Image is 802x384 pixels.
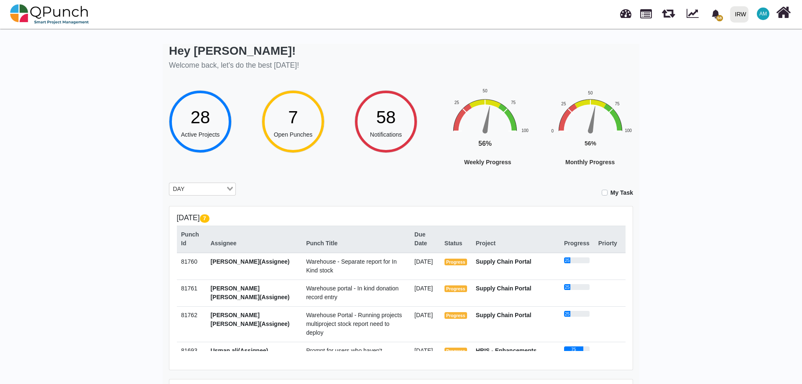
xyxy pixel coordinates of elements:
[552,128,554,133] text: 0
[511,100,516,104] text: 75
[169,44,299,58] h2: Hey [PERSON_NAME]!
[414,230,436,248] div: Due Date
[274,131,313,138] span: Open Punches
[181,230,202,248] div: Punch Id
[370,131,402,138] span: Notifications
[306,312,402,336] span: Warehouse Portal - Running projects multiproject stock report need to deploy
[210,258,289,265] span: [PERSON_NAME](Assignee)
[476,347,536,354] strong: HRIS - Enhancements
[565,159,615,165] text: Monthly Progress
[476,258,531,265] strong: Supply Chain Portal
[540,87,670,191] svg: Interactive chart
[410,306,440,342] td: [DATE]
[478,140,492,147] text: 56%
[210,347,268,354] span: Usman.ali(Assignee)
[662,4,675,18] span: Releases
[564,257,570,263] div: 25
[610,188,633,197] label: My Task
[210,285,289,300] span: [PERSON_NAME] [PERSON_NAME](Assignee)
[564,346,583,352] div: 75
[625,128,632,133] text: 100
[540,87,670,191] div: Monthly Progress. Highcharts interactive chart.
[759,11,767,16] span: AM
[640,5,652,18] span: Projects
[620,5,631,18] span: Dashboard
[410,280,440,306] td: [DATE]
[444,239,467,248] div: Status
[410,342,440,369] td: [DATE]
[181,285,197,292] span: 81761
[444,312,467,319] span: Progress
[200,214,209,223] span: 7
[521,128,529,133] text: 100
[776,5,791,20] i: Home
[585,140,597,147] text: 56%
[210,239,297,248] div: Assignee
[476,285,531,292] strong: Supply Chain Portal
[169,183,236,196] div: Search for option
[187,185,225,194] input: Search for option
[598,239,621,248] div: Priorty
[564,284,570,290] div: 25
[561,102,566,106] text: 25
[177,214,626,222] h5: [DATE]
[181,131,220,138] span: Active Projects
[564,239,590,248] div: Progress
[444,285,467,292] span: Progress
[191,107,210,127] span: 28
[716,15,723,21] span: 58
[588,106,598,132] path: 56 %. Speed.
[181,347,197,354] span: 81693
[476,239,555,248] div: Project
[306,347,398,363] span: Prompt for users who haven't submitted Conflict of Interest (COI).
[410,253,440,280] td: [DATE]
[735,7,746,22] div: IRW
[752,0,774,27] a: AM
[288,107,298,127] span: 7
[169,61,299,70] h5: Welcome back, let's do the best [DATE]!
[455,100,460,105] text: 25
[682,0,706,28] div: Dynamic Report
[708,6,723,21] div: Notification
[706,0,727,27] a: bell fill58
[483,88,488,93] text: 50
[444,259,467,265] span: Progress
[464,159,511,165] text: Weekly Progress
[210,312,289,327] span: [PERSON_NAME] [PERSON_NAME](Assignee)
[306,285,398,300] span: Warehouse portal - In kind donation record entry
[181,258,197,265] span: 81760
[447,87,577,191] svg: Interactive chart
[376,107,396,127] span: 58
[306,239,406,248] div: Punch Title
[447,87,577,191] div: Weekly Progress. Highcharts interactive chart.
[615,102,620,106] text: 75
[711,10,720,18] svg: bell fill
[181,312,197,318] span: 81762
[306,258,397,274] span: Warehouse - Separate report for In Kind stock
[726,0,752,28] a: IRW
[757,8,769,20] span: Asad Malik
[483,106,492,132] path: 56 %. Speed.
[588,90,593,95] text: 50
[10,2,89,27] img: qpunch-sp.fa6292f.png
[171,185,186,194] span: DAY
[444,348,467,354] span: Progress
[564,311,570,317] div: 25
[476,312,531,318] strong: Supply Chain Portal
